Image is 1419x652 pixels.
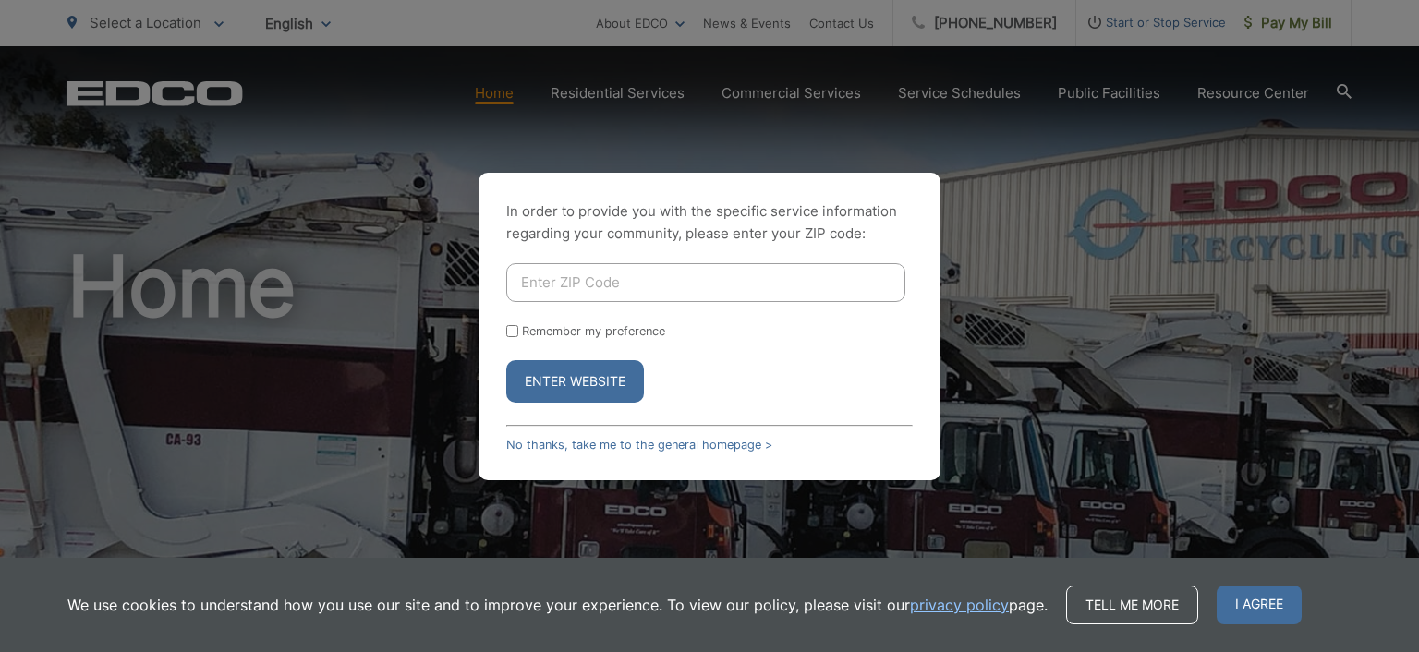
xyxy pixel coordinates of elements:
a: No thanks, take me to the general homepage > [506,438,772,452]
p: In order to provide you with the specific service information regarding your community, please en... [506,200,913,245]
input: Enter ZIP Code [506,263,905,302]
span: I agree [1217,586,1302,624]
a: privacy policy [910,594,1009,616]
label: Remember my preference [522,324,665,338]
a: Tell me more [1066,586,1198,624]
button: Enter Website [506,360,644,403]
p: We use cookies to understand how you use our site and to improve your experience. To view our pol... [67,594,1048,616]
